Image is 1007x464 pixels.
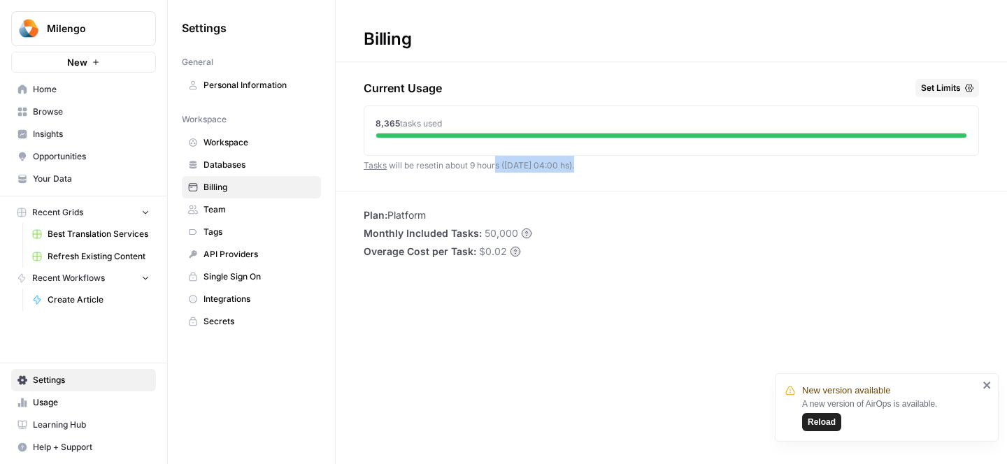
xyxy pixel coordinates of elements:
[26,223,156,245] a: Best Translation Services
[33,128,150,140] span: Insights
[26,245,156,268] a: Refresh Existing Content
[203,136,315,149] span: Workspace
[364,226,482,240] span: Monthly Included Tasks:
[33,396,150,409] span: Usage
[11,78,156,101] a: Home
[33,374,150,386] span: Settings
[182,176,321,198] a: Billing
[11,414,156,436] a: Learning Hub
[182,198,321,221] a: Team
[182,243,321,266] a: API Providers
[203,226,315,238] span: Tags
[364,80,442,96] p: Current Usage
[33,419,150,431] span: Learning Hub
[182,74,321,96] a: Personal Information
[47,22,131,36] span: Milengo
[182,131,321,154] a: Workspace
[11,436,156,458] button: Help + Support
[203,293,315,305] span: Integrations
[376,118,400,129] span: 8,365
[33,150,150,163] span: Opportunities
[11,11,156,46] button: Workspace: Milengo
[203,270,315,283] span: Single Sign On
[182,221,321,243] a: Tags
[182,266,321,288] a: Single Sign On
[400,118,442,129] span: tasks used
[364,160,387,171] a: Tasks
[802,413,841,431] button: Reload
[203,159,315,171] span: Databases
[11,268,156,289] button: Recent Workflows
[32,206,83,219] span: Recent Grids
[11,123,156,145] a: Insights
[48,293,150,306] span: Create Article
[364,209,387,221] span: Plan:
[203,248,315,261] span: API Providers
[182,20,227,36] span: Settings
[203,181,315,194] span: Billing
[26,289,156,311] a: Create Article
[336,28,439,50] div: Billing
[485,226,518,240] span: 50,000
[11,391,156,414] a: Usage
[182,154,321,176] a: Databases
[808,416,836,428] span: Reload
[11,52,156,73] button: New
[364,245,476,259] span: Overage Cost per Task:
[33,173,150,185] span: Your Data
[11,101,156,123] a: Browse
[802,384,890,398] span: New version available
[11,145,156,168] a: Opportunities
[16,16,41,41] img: Milengo Logo
[33,106,150,118] span: Browse
[11,168,156,190] a: Your Data
[182,288,321,310] a: Integrations
[182,310,321,333] a: Secrets
[48,250,150,263] span: Refresh Existing Content
[11,202,156,223] button: Recent Grids
[33,441,150,454] span: Help + Support
[915,79,979,97] button: Set Limits
[364,160,574,171] span: will be reset in about 9 hours ([DATE] 04:00 hs) .
[203,203,315,216] span: Team
[802,398,978,431] div: A new version of AirOps is available.
[983,379,992,391] button: close
[182,113,227,126] span: Workspace
[67,55,87,69] span: New
[182,56,213,68] span: General
[479,245,507,259] span: $0.02
[364,208,532,222] li: Platform
[32,272,105,284] span: Recent Workflows
[48,228,150,240] span: Best Translation Services
[11,369,156,391] a: Settings
[203,79,315,92] span: Personal Information
[203,315,315,328] span: Secrets
[33,83,150,96] span: Home
[921,82,961,94] span: Set Limits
